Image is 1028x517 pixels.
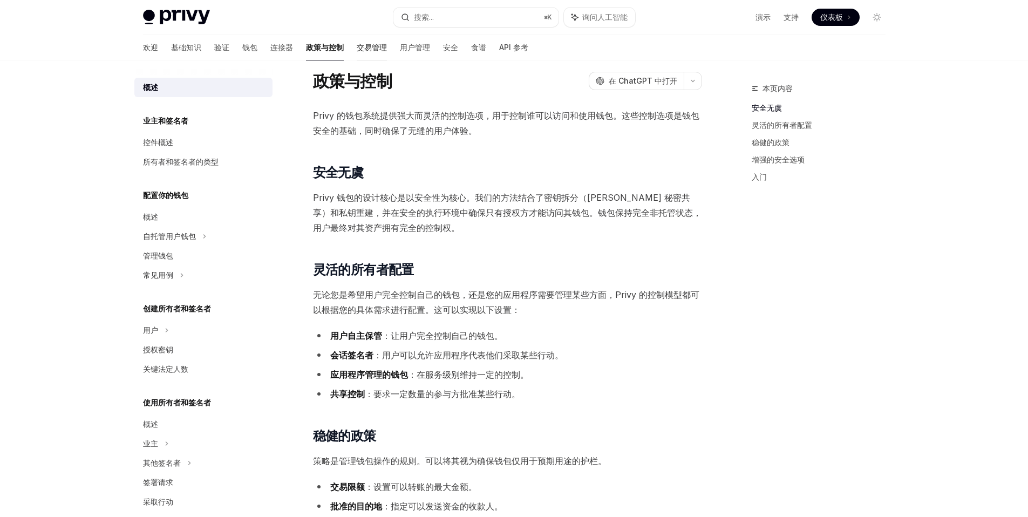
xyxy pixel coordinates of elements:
button: 询问人工智能 [564,8,635,27]
a: 食谱 [471,35,486,60]
a: 连接器 [270,35,293,60]
font: 安全无虞 [313,165,364,180]
font: 仪表板 [820,12,843,22]
a: 用户管理 [400,35,430,60]
font: 批准的目的地 [330,501,382,512]
font: ：在服务级别维持一定的控制。 [408,369,529,380]
font: K [547,13,552,21]
a: 管理钱包 [134,246,273,266]
a: 欢迎 [143,35,158,60]
a: 基础知识 [171,35,201,60]
a: 钱包 [242,35,257,60]
font: 业主和签名者 [143,116,188,125]
font: 用户管理 [400,43,430,52]
a: 政策与控制 [306,35,344,60]
font: 概述 [143,419,158,428]
font: 其他签名者 [143,458,181,467]
font: 共享控制 [330,389,365,399]
font: 食谱 [471,43,486,52]
font: 用户 [143,325,158,335]
font: 管理钱包 [143,251,173,260]
font: 关键法定人数 [143,364,188,373]
font: Privy 的钱包系统提供强大而灵活的控制选项，用于控制谁可以访问和使用钱包。这些控制选项是钱包安全的基础，同时确保了无缝的用户体验。 [313,110,699,136]
font: 应用程序管理的钱包 [330,369,408,380]
a: 稳健的政策 [752,134,894,151]
font: 采取行动 [143,497,173,506]
font: 概述 [143,83,158,92]
font: 控件概述 [143,138,173,147]
font: 本页内容 [763,84,793,93]
font: 概述 [143,212,158,221]
font: 欢迎 [143,43,158,52]
font: ：要求一定数量的参与方批准某些行动。 [365,389,520,399]
font: 在 ChatGPT 中打开 [609,76,677,85]
a: 概述 [134,78,273,97]
font: 自托管用户钱包 [143,232,196,241]
font: 配置你的钱包 [143,191,188,200]
font: 灵活的所有者配置 [752,120,812,130]
button: 切换暗模式 [868,9,886,26]
font: 演示 [755,12,771,22]
font: 钱包 [242,43,257,52]
a: 交易管理 [357,35,387,60]
font: 支持 [784,12,799,22]
a: 授权密钥 [134,340,273,359]
font: 增强的安全选项 [752,155,805,164]
font: 授权密钥 [143,345,173,354]
font: API 参考 [499,43,528,52]
a: 验证 [214,35,229,60]
font: 创建所有者和签名者 [143,304,211,313]
a: 入门 [752,168,894,186]
a: 概述 [134,414,273,434]
font: ：设置可以转账的最大金额。 [365,481,477,492]
font: ：用户可以允许应用程序代表他们采取某些行动。 [373,350,563,360]
a: 概述 [134,207,273,227]
button: 搜索...⌘K [393,8,559,27]
a: 安全 [443,35,458,60]
font: 会话签名者 [330,350,373,360]
font: 询问人工智能 [582,12,628,22]
font: 使用所有者和签名者 [143,398,211,407]
a: API 参考 [499,35,528,60]
a: 采取行动 [134,492,273,512]
font: 政策与控制 [313,71,392,91]
font: 灵活的所有者配置 [313,262,414,277]
font: 入门 [752,172,767,181]
font: 搜索... [414,12,434,22]
font: 交易限额 [330,481,365,492]
font: 交易管理 [357,43,387,52]
font: ：让用户完全控制自己的钱包。 [382,330,503,341]
font: 安全无虞 [752,103,782,112]
a: 控件概述 [134,133,273,152]
font: 连接器 [270,43,293,52]
font: 安全 [443,43,458,52]
font: ⌘ [544,13,547,21]
a: 签署请求 [134,473,273,492]
a: 仪表板 [812,9,860,26]
font: 所有者和签名者的类型 [143,157,219,166]
font: 稳健的政策 [313,428,376,444]
font: 业主 [143,439,158,448]
a: 演示 [755,12,771,23]
font: ：指定可以发送资金的收款人。 [382,501,503,512]
font: 无论您是希望用户完全控制自己的钱包，还是您的应用程序需要管理某些方面，Privy 的控制模型都可以根据您的具体需求进行配置。这可以实现以下设置： [313,289,699,315]
font: 稳健的政策 [752,138,789,147]
a: 安全无虞 [752,99,894,117]
font: Privy 钱包的设计核心是以安全性为核心。我们的方法结合了密钥拆分（[PERSON_NAME] 秘密共享）和私钥重建，并在安全的执行环境中确保只有授权方才能访问其钱包。钱包保持完全非托管状态，... [313,192,702,233]
a: 灵活的所有者配置 [752,117,894,134]
a: 支持 [784,12,799,23]
button: 在 ChatGPT 中打开 [589,72,684,90]
font: 签署请求 [143,478,173,487]
font: 验证 [214,43,229,52]
a: 关键法定人数 [134,359,273,379]
font: 用户自主保管 [330,330,382,341]
a: 增强的安全选项 [752,151,894,168]
font: 政策与控制 [306,43,344,52]
font: 常见用例 [143,270,173,280]
img: 灯光标志 [143,10,210,25]
a: 所有者和签名者的类型 [134,152,273,172]
font: 策略是管理钱包操作的规则。可以将其视为确保钱包仅用于预期用途的护栏。 [313,455,607,466]
font: 基础知识 [171,43,201,52]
